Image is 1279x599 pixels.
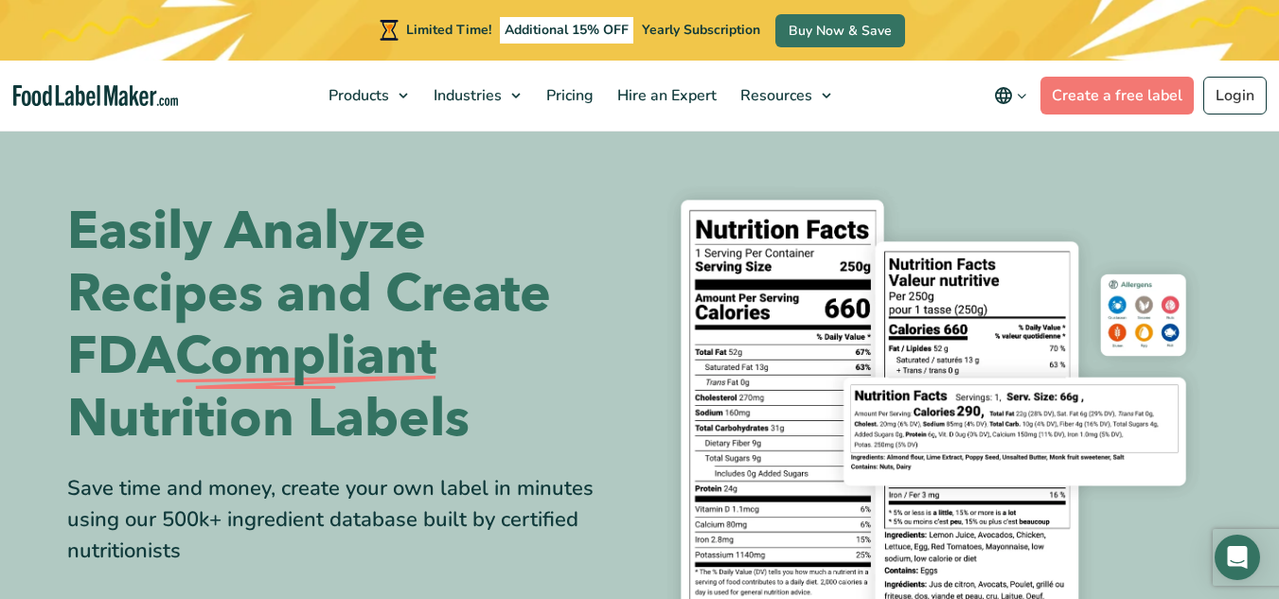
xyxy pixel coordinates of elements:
[500,17,633,44] span: Additional 15% OFF
[606,61,724,131] a: Hire an Expert
[541,85,595,106] span: Pricing
[406,21,491,39] span: Limited Time!
[1203,77,1267,115] a: Login
[1040,77,1194,115] a: Create a free label
[67,473,626,567] div: Save time and money, create your own label in minutes using our 500k+ ingredient database built b...
[175,326,436,388] span: Compliant
[323,85,391,106] span: Products
[317,61,417,131] a: Products
[67,201,626,450] h1: Easily Analyze Recipes and Create FDA Nutrition Labels
[735,85,814,106] span: Resources
[612,85,719,106] span: Hire an Expert
[428,85,504,106] span: Industries
[775,14,905,47] a: Buy Now & Save
[642,21,760,39] span: Yearly Subscription
[1215,535,1260,580] div: Open Intercom Messenger
[422,61,530,131] a: Industries
[535,61,601,131] a: Pricing
[729,61,841,131] a: Resources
